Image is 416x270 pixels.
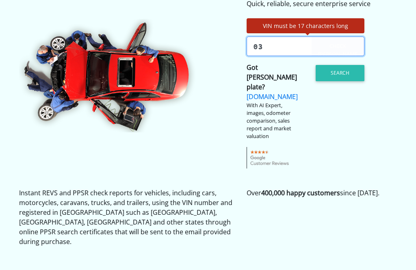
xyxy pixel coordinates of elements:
strong: 400,000 happy customers [261,188,340,197]
img: gcr-badge-transparent.png.pagespeed.ce.05XcFOhvEz.png [247,147,293,169]
p: Instant REVS and PPSR check reports for vehicles, including cars, motorcycles, caravans, trucks, ... [19,188,234,246]
img: CheckVIN [19,18,202,133]
strong: Got [PERSON_NAME] plate? [247,63,297,91]
span: VIN must be 17 characters long [263,22,348,30]
p: Over since [DATE]. [247,188,397,198]
div: With AI Expert, images, odometer comparison, sales report and market valuation [247,102,299,140]
a: Check [PERSON_NAME]? [312,37,364,56]
a: [DOMAIN_NAME] [247,92,298,101]
button: Search [316,65,364,81]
